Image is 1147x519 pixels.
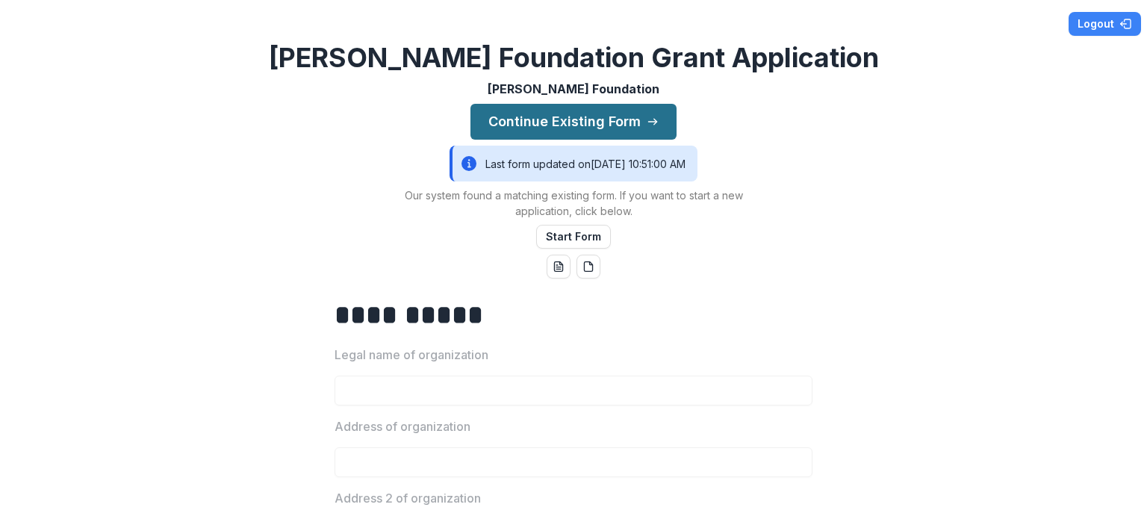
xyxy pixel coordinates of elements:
p: Legal name of organization [335,346,488,364]
p: Address 2 of organization [335,489,481,507]
p: [PERSON_NAME] Foundation [488,80,659,98]
button: Logout [1069,12,1141,36]
p: Address of organization [335,417,470,435]
button: Start Form [536,225,611,249]
button: Continue Existing Form [470,104,677,140]
button: pdf-download [576,255,600,279]
p: Our system found a matching existing form. If you want to start a new application, click below. [387,187,760,219]
div: Last form updated on [DATE] 10:51:00 AM [450,146,697,181]
button: word-download [547,255,571,279]
h2: [PERSON_NAME] Foundation Grant Application [269,42,879,74]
